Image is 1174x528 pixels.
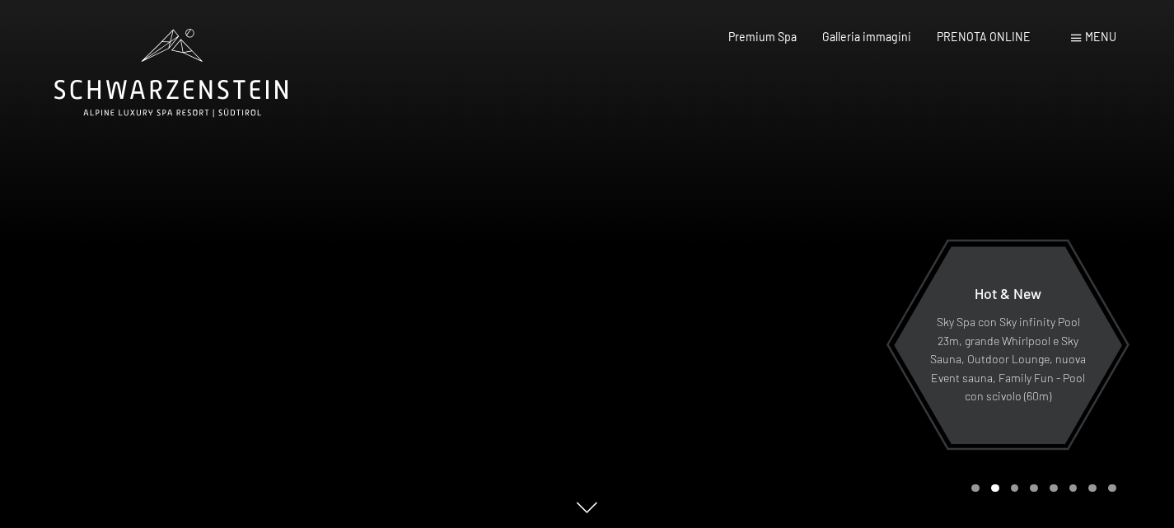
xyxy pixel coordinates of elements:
span: Menu [1085,30,1116,44]
div: Carousel Page 7 [1088,484,1097,493]
div: Carousel Page 1 [971,484,980,493]
a: PRENOTA ONLINE [937,30,1031,44]
div: Carousel Page 2 (Current Slide) [991,484,999,493]
div: Carousel Page 8 [1108,484,1116,493]
a: Galleria immagini [822,30,911,44]
div: Carousel Pagination [966,484,1116,493]
div: Carousel Page 3 [1011,484,1019,493]
div: Carousel Page 6 [1069,484,1078,493]
div: Carousel Page 5 [1050,484,1058,493]
a: Premium Spa [728,30,797,44]
p: Sky Spa con Sky infinity Pool 23m, grande Whirlpool e Sky Sauna, Outdoor Lounge, nuova Event saun... [929,313,1087,406]
div: Carousel Page 4 [1030,484,1038,493]
span: Hot & New [975,284,1041,302]
a: Hot & New Sky Spa con Sky infinity Pool 23m, grande Whirlpool e Sky Sauna, Outdoor Lounge, nuova ... [893,245,1123,445]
